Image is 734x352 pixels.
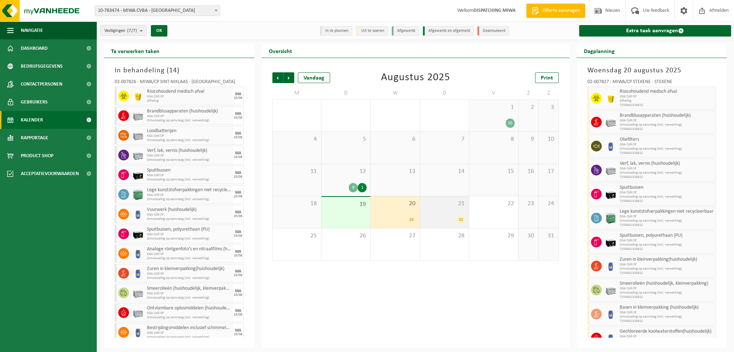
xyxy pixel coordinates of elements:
[620,161,714,167] span: Verf, lak, vernis (huishoudelijk)
[605,212,616,224] img: PB-HB-1400-HPE-GN-11
[272,87,321,100] td: M
[235,250,241,254] div: MA
[133,307,143,318] img: PB-LB-0680-HPE-GY-11
[620,310,714,315] span: KGA Colli CP
[147,99,231,103] span: Afhaling
[147,315,231,320] span: Omwisseling op aanvraag (incl. verwerking)
[542,168,555,175] span: 17
[620,185,714,191] span: Spuitbussen
[147,325,231,331] span: Bestrijdingsmiddelen inclusief schimmelwerende beschermingsmiddelen (huishoudelijk)
[620,214,714,219] span: KGA Colli CP
[605,189,616,199] img: PB-LB-0680-HPE-BK-11
[147,335,231,339] span: Omwisseling op aanvraag (incl. verwerking)
[620,199,714,203] span: T250002326922
[234,155,242,159] div: 25/08
[147,237,231,241] span: Omwisseling op aanvraag (incl. verwerking)
[235,309,241,313] div: MA
[147,173,231,178] span: KGA Colli CP
[620,127,714,131] span: T250002326922
[276,232,318,240] span: 25
[473,200,514,208] span: 22
[541,75,553,81] span: Print
[542,135,555,143] span: 10
[469,87,518,100] td: V
[381,72,450,83] div: Augustus 2025
[349,183,358,192] div: 9
[276,200,318,208] span: 18
[374,200,416,208] span: 20
[147,89,231,95] span: Risicohoudend medisch afval
[147,232,231,237] span: KGA Colli CP
[522,135,535,143] span: 9
[234,274,242,277] div: 25/08
[620,329,714,334] span: Gechloreerde koolwaterstoffen(huishoudelijk)
[235,289,241,293] div: MA
[620,281,714,286] span: Smeerolieën (huishoudelijk, kleinverpakking)
[169,67,177,74] span: 14
[276,168,318,175] span: 11
[620,175,714,179] span: T250002326922
[147,246,231,252] span: Analoge röntgenfoto’s en nitraatfilms (huishoudelijk)
[620,143,714,147] span: KGA Colli CP
[133,110,143,121] img: PB-LB-0680-HPE-GY-11
[620,95,714,99] span: KGA Colli CP
[147,168,231,173] span: Spuitbussen
[424,135,465,143] span: 7
[235,171,241,175] div: MA
[605,309,616,319] img: PB-OT-0120-HPE-00-02
[620,305,714,310] span: Basen in kleinverpakking (huishoudelijk)
[133,228,143,239] img: PB-LB-0680-HPE-BK-11
[356,26,388,36] li: Uit te voeren
[579,25,731,37] a: Extra taak aanvragen
[320,26,352,36] li: In te plannen
[620,219,714,223] span: Omwisseling op aanvraag (incl. verwerking)
[147,291,231,296] span: KGA Colli CP
[620,89,714,95] span: Risicohoudend medisch afval
[147,154,231,158] span: KGA Colli CP
[147,296,231,300] span: Omwisseling op aanvraag (incl. verwerking)
[133,189,143,201] img: PB-HB-1400-HPE-GN-11
[605,285,616,295] img: PB-LB-0680-HPE-GY-11
[235,328,241,333] div: MA
[21,165,79,183] span: Acceptatievoorwaarden
[620,103,714,107] span: T250002326925
[522,168,535,175] span: 16
[147,207,231,213] span: Vuurwerk (huishoudelijk)
[325,201,367,208] span: 19
[147,286,231,291] span: Smeerolieën (huishoudelijk, kleinverpakking)
[234,214,242,218] div: 25/08
[473,135,514,143] span: 8
[235,191,241,195] div: MA
[234,293,242,297] div: 25/08
[620,113,714,119] span: Brandblusapparaten (huishoudelijk)
[235,112,241,116] div: MA
[147,197,231,202] span: Omwisseling op aanvraag (incl. verwerking)
[115,79,244,87] div: 02-007826 - MIWA/CP SINT-NIKLAAS - [GEOGRAPHIC_DATA]
[325,168,367,175] span: 12
[21,75,62,93] span: Contactpersonen
[234,254,242,257] div: 25/08
[127,28,137,33] count: (7/7)
[283,72,294,83] span: Volgende
[542,103,555,111] span: 3
[577,44,622,58] h2: Dagplanning
[620,238,714,243] span: KGA Colli CP
[147,187,231,193] span: Lege kunststofverpakkingen niet recycleerbaar
[151,25,167,37] button: OK
[587,65,716,76] h3: Woensdag 20 augustus 2025
[234,136,242,139] div: 25/08
[147,109,231,114] span: Brandblusapparaten (huishoudelijk)
[147,148,231,154] span: Verf, lak, vernis (huishoudelijk)
[147,95,231,99] span: KGA Colli CP
[133,130,143,141] img: PB-LB-0680-HPE-GY-11
[605,93,616,103] img: LP-SB-00050-HPE-22
[620,243,714,247] span: Omwisseling op aanvraag (incl. verwerking)
[539,87,559,100] td: Z
[620,295,714,299] span: T250002326922
[147,227,231,232] span: Spuitbussen, polyurethaan (PU)
[620,195,714,199] span: Omwisseling op aanvraag (incl. verwerking)
[272,72,283,83] span: Vorige
[147,128,231,134] span: Loodbatterijen
[605,261,616,271] img: PB-OT-0120-HPE-00-02
[147,276,231,280] span: Omwisseling op aanvraag (incl. verwerking)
